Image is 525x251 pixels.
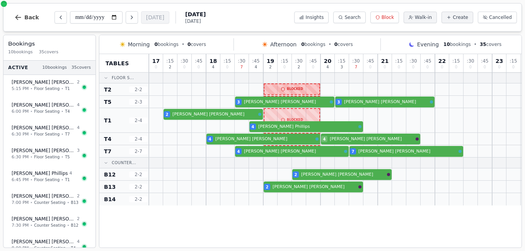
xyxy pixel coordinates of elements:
span: 2 [166,112,169,117]
span: 4 [77,102,80,109]
span: [PERSON_NAME] [PERSON_NAME] [12,79,75,85]
span: 0 [398,65,400,69]
button: [PERSON_NAME] [PERSON_NAME]36:30 PM•Floor Seating•T5 [7,143,92,165]
span: T7 [65,131,70,137]
span: T2 [104,86,111,93]
span: • [30,131,32,137]
span: : 45 [424,59,431,63]
span: : 45 [366,59,374,63]
span: • [67,222,69,228]
span: • [61,86,63,92]
span: 2 [266,184,269,190]
span: 0 [369,65,372,69]
span: T1 [104,117,111,124]
button: [DATE] [141,11,169,24]
span: [DATE] [185,10,206,18]
span: 0 [455,65,457,69]
span: 7 [352,149,355,154]
span: : 15 [395,59,402,63]
span: : 15 [510,59,517,63]
span: B13 [71,200,78,205]
span: [DATE] [185,18,206,24]
span: 2 - 4 [129,136,148,142]
span: : 15 [223,59,231,63]
span: T4 [104,135,111,143]
span: 5:15 PM [12,86,29,92]
span: • [61,177,63,183]
span: covers [480,41,501,47]
span: : 30 [352,59,360,63]
span: 6:30 PM [12,154,29,161]
button: [PERSON_NAME] [PERSON_NAME]27:30 PM•Counter Seating•B12 [7,212,92,233]
span: 2 - 2 [129,86,148,93]
span: Floor Seating [34,86,60,92]
span: 6:00 PM [12,109,29,115]
span: 35 covers [39,49,58,56]
span: 4 [326,65,329,69]
span: Block [382,14,394,20]
span: [PERSON_NAME] [PERSON_NAME] [12,125,75,131]
span: Floor S... [112,75,134,81]
span: 0 [426,65,429,69]
span: • [182,41,184,47]
span: : 15 [338,59,345,63]
span: 2 - 3 [129,99,148,105]
span: 0 [155,65,157,69]
span: 2 [298,65,300,69]
span: [PERSON_NAME] [PERSON_NAME] [330,136,414,142]
button: Previous day [55,11,67,24]
span: 4 [252,124,254,130]
span: • [474,41,477,47]
span: 2 [77,216,80,222]
span: 2 [169,65,171,69]
span: Evening [417,41,439,48]
span: 3 [237,99,240,105]
span: Cancelled [489,14,512,20]
span: 0 [512,65,515,69]
span: : 30 [409,59,417,63]
button: Block [370,12,399,23]
span: • [67,245,69,251]
span: : 30 [238,59,245,63]
span: covers [187,41,206,47]
span: 18 [210,58,217,64]
span: [PERSON_NAME] [PERSON_NAME] [172,111,257,118]
span: 0 [384,65,386,69]
span: • [30,245,32,251]
span: [PERSON_NAME] [PERSON_NAME] [12,193,75,199]
span: 0 [334,42,337,47]
span: 2 [77,79,80,86]
span: : 45 [252,59,259,63]
span: 6:45 PM [12,177,29,183]
span: 19 [267,58,274,64]
span: bookings [301,41,325,47]
span: : 45 [481,59,488,63]
span: Tables [106,59,129,67]
span: : 45 [195,59,202,63]
button: Search [333,12,365,23]
span: 0 [183,65,186,69]
span: 2 - 2 [129,184,148,190]
span: • [61,109,63,114]
span: Walk-in [415,14,432,20]
button: Next day [126,11,138,24]
span: : 15 [166,59,174,63]
span: [PERSON_NAME] [PERSON_NAME] [358,148,457,155]
span: 0 [283,65,286,69]
span: 2 - 2 [129,196,148,202]
span: • [67,200,69,205]
span: [PERSON_NAME] [PERSON_NAME] [12,216,75,222]
span: 4 [209,136,211,142]
span: Active [8,64,28,71]
span: 0 [412,65,414,69]
span: 4 [212,65,214,69]
span: 23 [496,58,503,64]
span: Floor Seating [34,177,60,183]
span: 0 [226,65,228,69]
span: Morning [128,41,150,48]
span: • [61,154,63,160]
span: : 30 [295,59,302,63]
span: T1 [65,177,70,183]
span: 10 bookings [42,64,67,71]
span: 2 - 7 [129,148,148,154]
